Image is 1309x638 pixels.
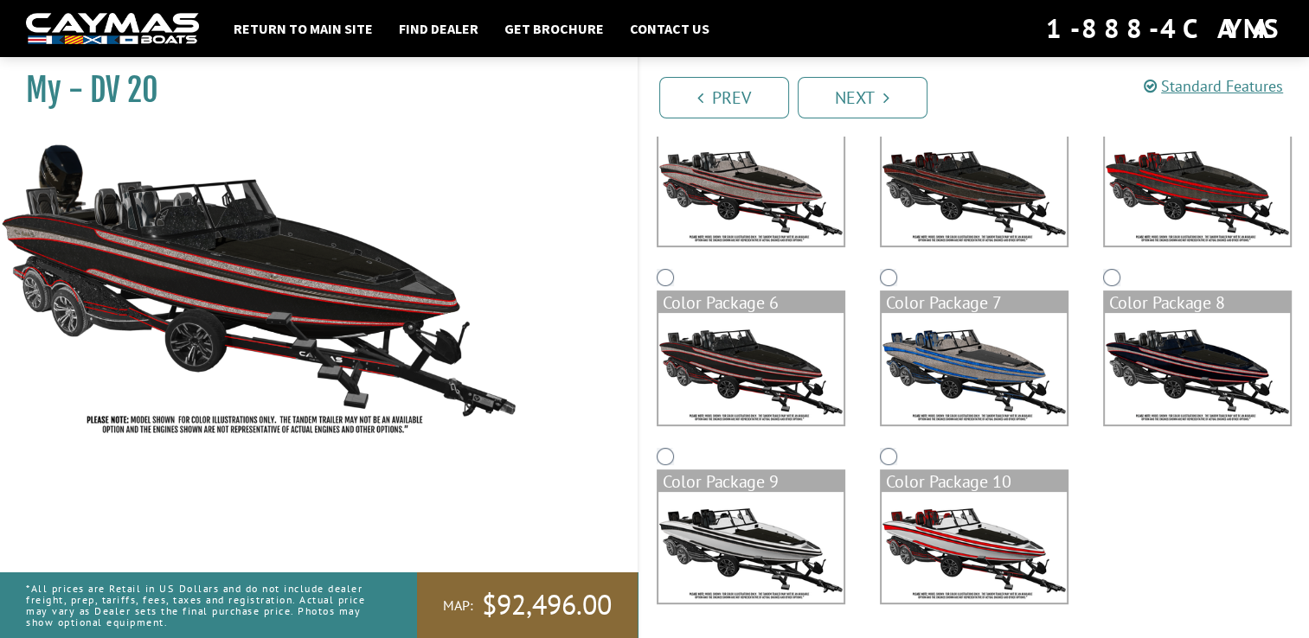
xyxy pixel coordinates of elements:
div: Color Package 10 [882,471,1067,492]
a: Next [798,77,927,118]
div: Color Package 7 [882,292,1067,313]
div: Color Package 9 [658,471,844,492]
a: Find Dealer [390,17,487,40]
p: *All prices are Retail in US Dollars and do not include dealer freight, prep, tariffs, fees, taxe... [26,574,378,637]
img: color_package_387.png [658,313,844,424]
h1: My - DV 20 [26,71,594,110]
a: Return to main site [225,17,382,40]
a: MAP:$92,496.00 [417,572,638,638]
img: color_package_386.png [1105,135,1290,246]
img: color_package_384.png [658,135,844,246]
img: color_package_388.png [882,313,1067,424]
img: color_package_391.png [882,492,1067,603]
img: white-logo-c9c8dbefe5ff5ceceb0f0178aa75bf4bb51f6bca0971e226c86eb53dfe498488.png [26,13,199,45]
a: Contact Us [621,17,718,40]
img: color_package_390.png [658,492,844,603]
div: 1-888-4CAYMAS [1046,10,1283,48]
img: color_package_389.png [1105,313,1290,424]
a: Prev [659,77,789,118]
span: $92,496.00 [482,587,612,623]
span: MAP: [443,597,473,615]
a: Standard Features [1144,76,1283,96]
div: Color Package 8 [1105,292,1290,313]
a: Get Brochure [496,17,613,40]
img: color_package_385.png [882,135,1067,246]
div: Color Package 6 [658,292,844,313]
